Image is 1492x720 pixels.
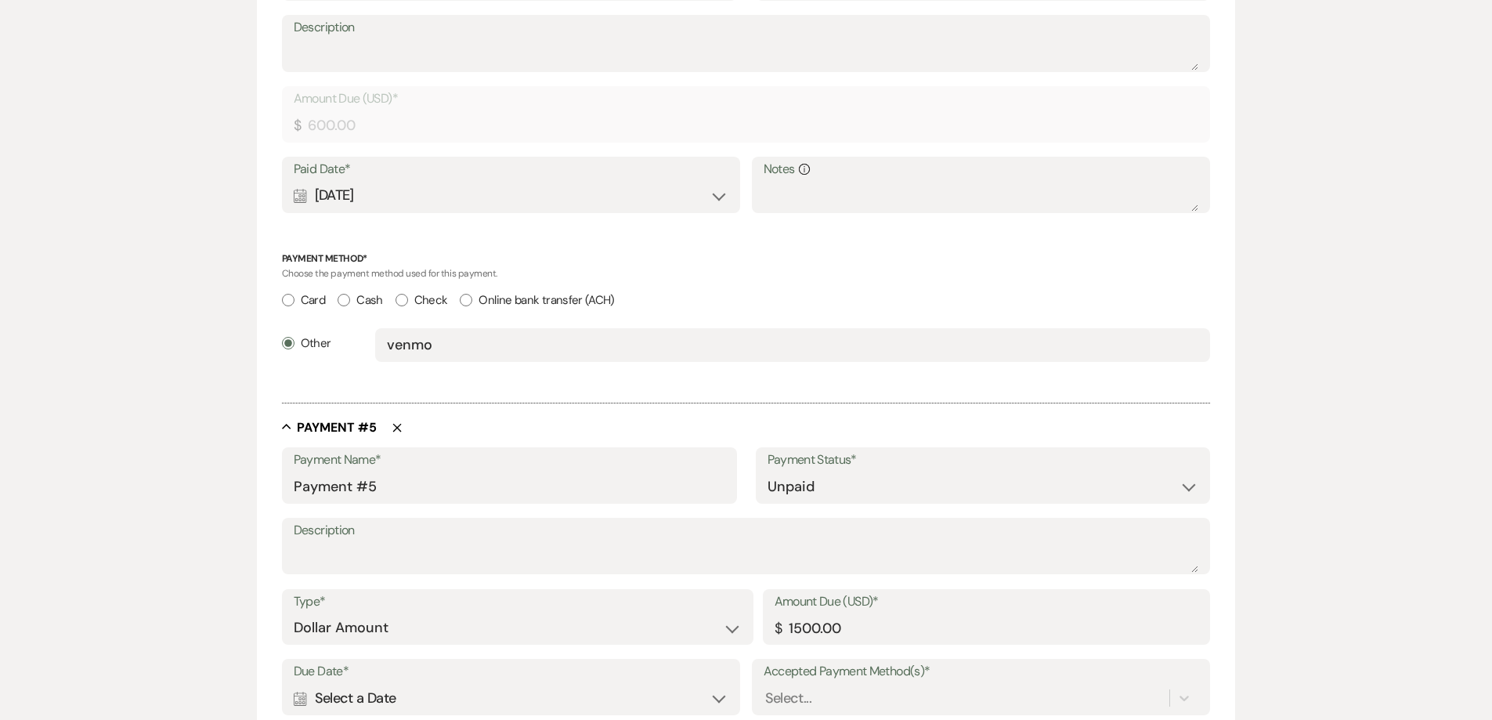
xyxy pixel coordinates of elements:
[775,591,1199,613] label: Amount Due (USD)*
[294,158,729,181] label: Paid Date*
[460,290,614,311] label: Online bank transfer (ACH)
[396,290,448,311] label: Check
[396,294,408,306] input: Check
[775,618,782,639] div: $
[294,449,725,472] label: Payment Name*
[460,294,472,306] input: Online bank transfer (ACH)
[282,333,331,354] label: Other
[282,337,294,349] input: Other
[294,683,729,714] div: Select a Date
[294,591,742,613] label: Type*
[765,688,811,709] div: Select...
[294,115,301,136] div: $
[294,660,729,683] label: Due Date*
[282,251,1211,266] p: Payment Method*
[764,158,1199,181] label: Notes
[282,290,325,311] label: Card
[294,88,1199,110] label: Amount Due (USD)*
[338,294,350,306] input: Cash
[764,660,1199,683] label: Accepted Payment Method(s)*
[282,267,497,280] span: Choose the payment method used for this payment.
[294,180,729,211] div: [DATE]
[282,419,377,435] button: Payment #5
[294,16,1199,39] label: Description
[768,449,1199,472] label: Payment Status*
[294,519,1199,542] label: Description
[338,290,382,311] label: Cash
[297,419,377,436] h5: Payment # 5
[282,294,294,306] input: Card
